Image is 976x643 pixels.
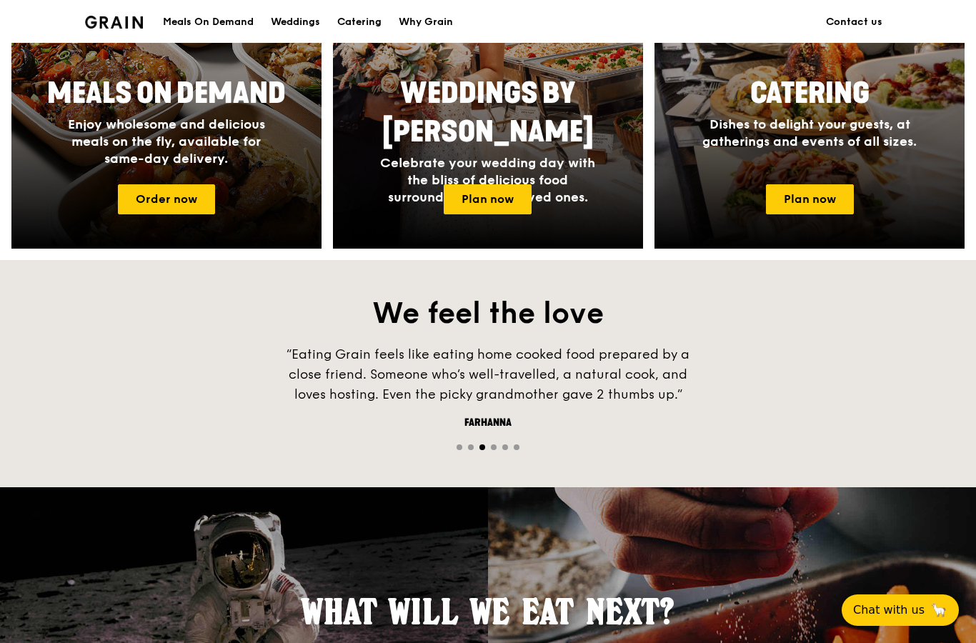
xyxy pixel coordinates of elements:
span: Weddings by [PERSON_NAME] [382,76,594,149]
span: Go to slide 6 [514,444,519,450]
div: Meals On Demand [163,1,254,44]
button: Chat with us🦙 [842,594,959,626]
span: What will we eat next? [302,591,674,632]
span: Catering [750,76,870,111]
span: Dishes to delight your guests, at gatherings and events of all sizes. [702,116,917,149]
a: Plan now [444,184,532,214]
div: “Eating Grain feels like eating home cooked food prepared by a close friend. Someone who’s well-t... [274,344,702,404]
a: Weddings [262,1,329,44]
div: Farhanna [274,416,702,430]
div: Catering [337,1,382,44]
span: 🦙 [930,602,947,619]
span: Go to slide 4 [491,444,497,450]
span: Enjoy wholesome and delicious meals on the fly, available for same-day delivery. [68,116,265,166]
a: Order now [118,184,215,214]
div: Weddings [271,1,320,44]
a: Why Grain [390,1,462,44]
span: Go to slide 1 [457,444,462,450]
a: Contact us [817,1,891,44]
span: Go to slide 2 [468,444,474,450]
a: Plan now [766,184,854,214]
span: Chat with us [853,602,925,619]
a: Catering [329,1,390,44]
span: Celebrate your wedding day with the bliss of delicious food surrounded by your loved ones. [380,155,595,205]
span: Go to slide 3 [479,444,485,450]
span: Meals On Demand [47,76,286,111]
img: Grain [85,16,143,29]
span: Go to slide 5 [502,444,508,450]
div: Why Grain [399,1,453,44]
